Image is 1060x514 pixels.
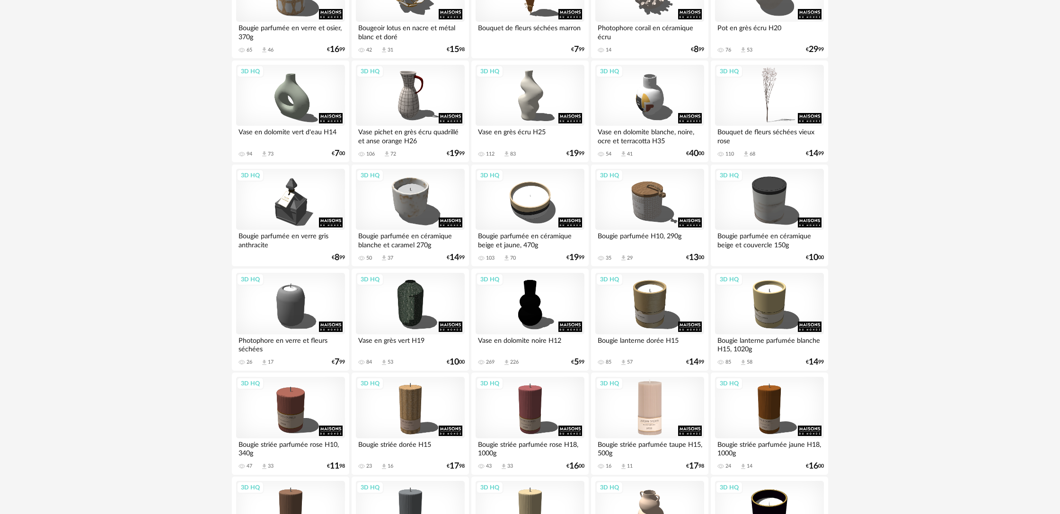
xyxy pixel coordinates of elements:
div: 106 [366,151,375,157]
div: € 99 [686,359,704,366]
div: Bougie striée dorée H15 [356,438,465,457]
div: Vase en dolomite vert d'eau H14 [236,126,345,145]
a: 3D HQ Bougie lanterne dorée H15 85 Download icon 57 €1499 [591,269,708,371]
div: 23 [366,463,372,470]
div: € 99 [806,359,824,366]
div: € 00 [686,150,704,157]
div: 41 [627,151,633,157]
span: 19 [569,254,579,261]
div: 54 [606,151,611,157]
span: 40 [689,150,698,157]
span: Download icon [742,150,750,157]
div: 42 [366,47,372,53]
div: 3D HQ [237,273,264,286]
span: 5 [574,359,579,366]
span: 10 [809,254,818,261]
div: 103 [486,255,495,261]
div: 3D HQ [476,273,503,286]
div: € 00 [447,359,465,366]
div: 24 [725,463,731,470]
div: 3D HQ [356,169,384,182]
div: 3D HQ [476,377,503,390]
div: 3D HQ [715,273,743,286]
div: Bougie striée parfumée rose H10, 340g [236,438,345,457]
a: 3D HQ Bougie striée parfumée jaune H18, 1000g 24 Download icon 14 €1600 [711,373,828,475]
div: Bougie striée parfumée taupe H15, 500g [595,438,704,457]
div: Bougie striée parfumée jaune H18, 1000g [715,438,824,457]
div: 226 [510,359,519,366]
div: Pot en grès écru H20 [715,22,824,41]
div: 3D HQ [356,377,384,390]
span: Download icon [503,359,510,366]
span: 11 [330,463,339,470]
div: Bougie striée parfumée rose H18, 1000g [476,438,584,457]
div: 73 [268,151,274,157]
span: 16 [569,463,579,470]
div: 11 [627,463,633,470]
div: 3D HQ [715,65,743,78]
div: 83 [510,151,516,157]
a: 3D HQ Bougie striée parfumée rose H10, 340g 47 Download icon 33 €1198 [232,373,349,475]
span: Download icon [383,150,390,157]
div: € 98 [447,46,465,53]
div: € 99 [447,150,465,157]
div: € 99 [566,150,584,157]
span: Download icon [503,150,510,157]
span: 7 [335,359,339,366]
div: Vase en grès écru H25 [476,126,584,145]
div: 33 [507,463,513,470]
span: Download icon [740,359,747,366]
div: € 99 [332,359,345,366]
a: 3D HQ Bougie striée parfumée taupe H15, 500g 16 Download icon 11 €1798 [591,373,708,475]
div: 65 [247,47,252,53]
div: Bougie parfumée en céramique beige et couvercle 150g [715,230,824,249]
div: € 99 [691,46,704,53]
div: Bougie parfumée en verre et osier, 370g [236,22,345,41]
a: 3D HQ Bougie parfumée en céramique beige et jaune, 470g 103 Download icon 70 €1999 [471,165,589,267]
div: 3D HQ [237,377,264,390]
div: € 99 [447,254,465,261]
div: 35 [606,255,611,261]
div: 3D HQ [356,273,384,286]
span: 14 [450,254,459,261]
div: 53 [747,47,752,53]
div: € 99 [806,46,824,53]
span: 8 [694,46,698,53]
div: 57 [627,359,633,366]
div: € 00 [806,463,824,470]
div: € 99 [571,46,584,53]
span: Download icon [620,359,627,366]
span: Download icon [620,150,627,157]
span: Download icon [620,463,627,470]
div: Bougie parfumée en céramique beige et jaune, 470g [476,230,584,249]
div: 269 [486,359,495,366]
a: 3D HQ Vase en dolomite vert d'eau H14 94 Download icon 73 €700 [232,61,349,163]
a: 3D HQ Bougie parfumée en céramique beige et couvercle 150g €1000 [711,165,828,267]
div: 33 [268,463,274,470]
a: 3D HQ Bougie parfumée en verre gris anthracite €899 [232,165,349,267]
div: € 00 [806,254,824,261]
div: Vase en dolomite blanche, noire, ocre et terracotta H35 [595,126,704,145]
div: 3D HQ [596,273,623,286]
span: Download icon [261,46,268,53]
div: Vase pichet en grès écru quadrillé et anse orange H26 [356,126,465,145]
a: 3D HQ Vase en grès vert H19 84 Download icon 53 €1000 [352,269,469,371]
span: 13 [689,254,698,261]
div: 85 [606,359,611,366]
div: 3D HQ [476,169,503,182]
div: 3D HQ [596,377,623,390]
div: Photophore corail en céramique écru [595,22,704,41]
div: 16 [388,463,393,470]
span: 19 [450,150,459,157]
span: Download icon [620,254,627,261]
div: € 00 [566,463,584,470]
div: 68 [750,151,755,157]
a: 3D HQ Bougie parfumée en céramique blanche et caramel 270g 50 Download icon 37 €1499 [352,165,469,267]
div: Vase en dolomite noire H12 [476,334,584,353]
div: € 99 [806,150,824,157]
span: 14 [809,150,818,157]
span: 16 [330,46,339,53]
a: 3D HQ Bougie striée dorée H15 23 Download icon 16 €1798 [352,373,469,475]
div: 3D HQ [237,65,264,78]
a: 3D HQ Vase en dolomite blanche, noire, ocre et terracotta H35 54 Download icon 41 €4000 [591,61,708,163]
